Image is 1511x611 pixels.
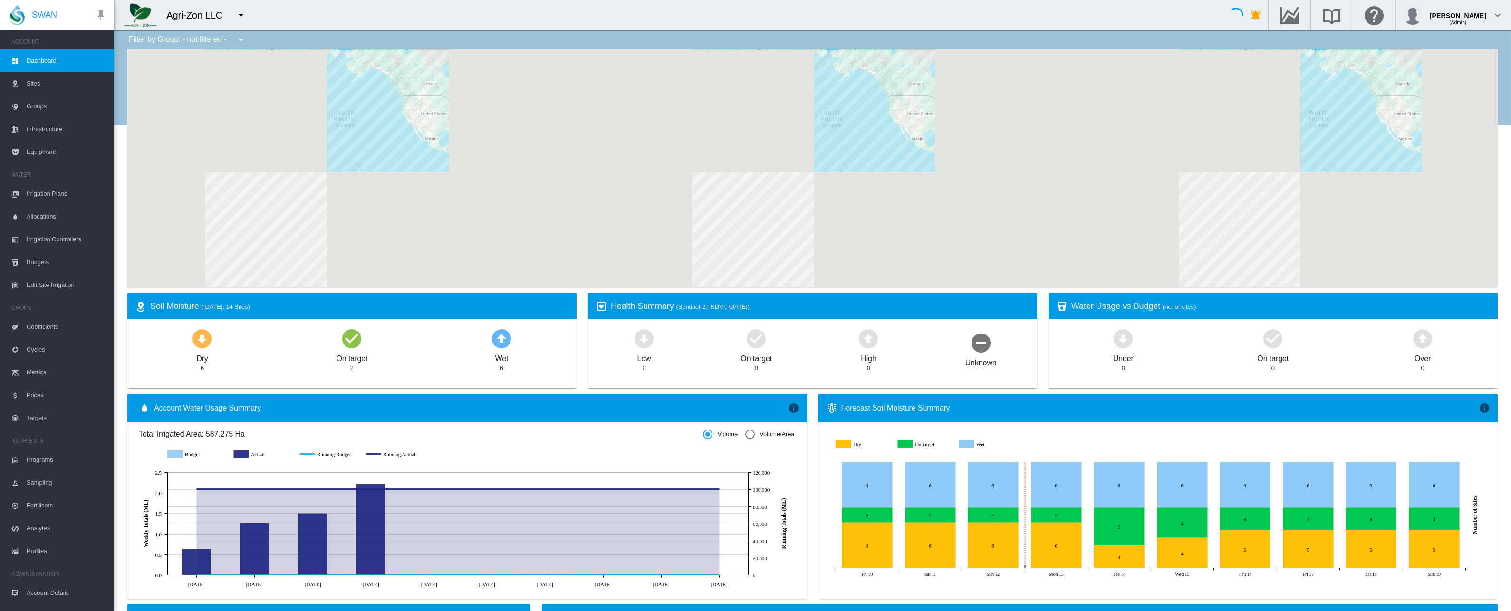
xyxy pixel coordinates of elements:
g: On target Oct 11, 2025 2 [905,507,955,523]
span: Prices [27,384,106,407]
circle: Running Actual Aug 31 100,567.65 [369,487,373,491]
tspan: 60,000 [753,521,767,527]
g: Wet Oct 17, 2025 6 [1283,462,1333,508]
md-icon: icon-checkbox-marked-circle [745,327,768,350]
md-icon: icon-checkbox-marked-circle [1261,327,1284,350]
g: Wet Oct 11, 2025 6 [905,462,955,508]
span: Irrigation Plans [27,182,106,205]
circle: Running Budget Sep 21 20 [543,573,547,577]
tspan: [DATE] [711,581,728,587]
span: Fertilisers [27,494,106,517]
tspan: 1.0 [155,532,162,537]
circle: Running Actual Aug 24 100,565.42 [311,487,315,491]
tspan: [DATE] [595,581,612,587]
circle: Running Actual Sep 21 100,567.66 [543,487,547,491]
md-icon: icon-menu-down [235,10,247,21]
tspan: Running Totals (ML) [780,498,787,549]
tspan: [DATE] [537,581,553,587]
md-icon: Click here for help [1363,10,1386,21]
span: NUTRIENTS [11,433,106,449]
md-icon: icon-thermometer-lines [826,402,837,414]
md-icon: icon-information [1479,402,1490,414]
md-icon: icon-minus-circle [970,331,992,354]
div: Under [1113,350,1134,364]
div: 6 [500,364,503,372]
g: Wet Oct 12, 2025 6 [968,462,1018,508]
span: Budgets [27,251,106,274]
div: Dry [196,350,208,364]
g: Wet Oct 13, 2025 6 [1031,462,1081,508]
md-icon: icon-checkbox-marked-circle [340,327,363,350]
tspan: [DATE] [653,581,670,587]
span: SWAN [32,9,57,21]
circle: Running Actual Aug 10 100,562.65 [194,487,198,491]
circle: Running Actual Sep 14 100,567.65 [485,487,489,491]
md-icon: icon-chevron-down [1492,10,1503,21]
span: Groups [27,95,106,118]
span: Allocations [27,205,106,228]
tspan: 100,000 [753,487,770,493]
tspan: Sat 18 [1365,572,1376,577]
div: On target [741,350,772,364]
tspan: [DATE] [188,581,205,587]
div: Wet [495,350,508,364]
span: Sites [27,72,106,95]
md-icon: icon-cup-water [1056,301,1068,312]
g: Dry Oct 18, 2025 5 [1346,530,1396,568]
tspan: [DATE] [363,581,379,587]
g: Actual [234,450,290,458]
md-icon: icon-arrow-up-bold-circle [490,327,513,350]
g: On target Oct 19, 2025 3 [1409,507,1459,530]
div: 0 [1271,364,1275,372]
tspan: Number of Sites [1472,496,1478,534]
img: profile.jpg [1403,6,1422,25]
div: On target [337,350,368,364]
span: Account Details [27,582,106,604]
span: Cycles [27,338,106,361]
g: Wet Oct 19, 2025 6 [1409,462,1459,508]
div: Water Usage vs Budget [1071,300,1490,312]
span: Account Water Usage Summary [154,403,788,413]
circle: Running Budget Aug 10 20 [194,573,198,577]
md-icon: icon-bell-ring [1250,10,1261,21]
md-icon: icon-arrow-up-bold-circle [1411,327,1434,350]
g: On target Oct 10, 2025 2 [842,507,892,523]
g: Wet [959,440,1013,449]
g: On target Oct 17, 2025 3 [1283,507,1333,530]
div: Agri-Zon LLC [166,9,231,22]
circle: Running Actual Aug 17 100,563.92 [252,487,256,491]
span: ADMINISTRATION [11,566,106,582]
span: Total Irrigated Area: 587.275 Ha [139,429,703,439]
md-icon: icon-information [788,402,799,414]
md-icon: icon-heart-box-outline [596,301,607,312]
g: Dry Oct 17, 2025 5 [1283,530,1333,568]
g: Dry Oct 16, 2025 5 [1220,530,1270,568]
span: Coefficients [27,315,106,338]
md-icon: icon-arrow-down-bold-circle [1112,327,1135,350]
circle: Running Budget Aug 17 20 [252,573,256,577]
g: Wet Oct 15, 2025 6 [1157,462,1207,508]
md-icon: Go to the Data Hub [1278,10,1301,21]
span: WATER [11,167,106,182]
g: Dry Oct 14, 2025 3 [1094,545,1144,568]
div: On target [1257,350,1289,364]
div: Soil Moisture [150,300,569,312]
tspan: Sun 19 [1427,572,1441,577]
span: Infrastructure [27,118,106,141]
span: Dashboard [27,49,106,72]
tspan: 2.5 [155,470,162,476]
g: Wet Oct 10, 2025 6 [842,462,892,508]
tspan: Weekly Totals (ML) [143,500,149,547]
div: Health Summary [611,300,1030,312]
img: SWAN-Landscape-Logo-Colour-drop.png [10,5,25,25]
g: On target Oct 14, 2025 5 [1094,507,1144,545]
circle: Running Budget Aug 24 20 [311,573,315,577]
circle: Running Budget Oct 5 20 [659,573,663,577]
span: ([DATE], 14 Sites) [202,303,250,310]
circle: Running Actual Sep 28 100,567.66 [601,487,605,491]
md-icon: icon-arrow-up-bold-circle [857,327,880,350]
g: Dry Oct 19, 2025 5 [1409,530,1459,568]
tspan: Thu 16 [1238,572,1251,577]
div: 0 [1421,364,1424,372]
g: Dry Oct 13, 2025 6 [1031,523,1081,568]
